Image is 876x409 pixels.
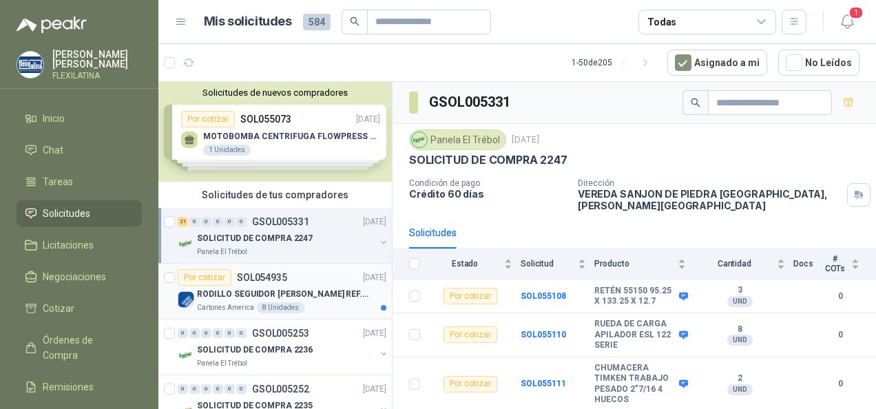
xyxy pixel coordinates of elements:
p: [DATE] [363,271,386,284]
div: 0 [225,328,235,338]
span: # COTs [822,254,848,273]
b: RUEDA DE CARGA APILADOR ESL 122 SERIE [594,319,676,351]
p: Panela El Trébol [197,358,247,369]
b: 2 [694,373,785,384]
button: No Leídos [778,50,859,76]
img: Company Logo [178,235,194,252]
span: Negociaciones [43,269,106,284]
p: VEREDA SANJON DE PIEDRA [GEOGRAPHIC_DATA] , [PERSON_NAME][GEOGRAPHIC_DATA] [578,188,842,211]
img: Logo peakr [17,17,87,33]
div: Por cotizar [444,288,497,304]
b: CHUMACERA TIMKEN TRABAJO PESADO 2"7/16 4 HUECOS [594,363,676,406]
img: Company Logo [412,132,427,147]
th: Producto [594,249,694,280]
div: 0 [213,384,223,394]
p: [DATE] [512,134,539,147]
p: [PERSON_NAME] [PERSON_NAME] [52,50,142,69]
p: GSOL005331 [252,217,309,227]
b: 8 [694,324,785,335]
a: SOL055110 [521,330,566,339]
span: 584 [303,14,331,30]
p: Crédito 60 días [409,188,567,200]
p: Dirección [578,178,842,188]
a: Licitaciones [17,232,142,258]
div: 0 [236,217,247,227]
p: SOLICITUD DE COMPRA 2236 [197,344,313,357]
p: SOLICITUD DE COMPRA 2247 [409,153,567,167]
b: 0 [822,328,859,342]
p: [DATE] [363,327,386,340]
p: SOL054935 [237,273,287,282]
a: Remisiones [17,374,142,400]
div: UND [727,296,753,307]
p: SOLICITUD DE COMPRA 2247 [197,232,313,245]
span: search [350,17,359,26]
button: Solicitudes de nuevos compradores [164,87,386,98]
h1: Mis solicitudes [204,12,292,32]
div: 0 [236,328,247,338]
p: Condición de pago [409,178,567,188]
span: Producto [594,259,675,269]
div: 0 [178,328,188,338]
span: search [691,98,700,107]
th: # COTs [822,249,876,280]
th: Solicitud [521,249,594,280]
b: 0 [822,377,859,390]
div: Solicitudes de nuevos compradoresPor cotizarSOL055073[DATE] MOTOBOMBA CENTRIFUGA FLOWPRESS 1.5HP-... [158,82,392,182]
a: SOL055108 [521,291,566,301]
div: 0 [225,384,235,394]
a: Por cotizarSOL054935[DATE] Company LogoRODILLO SEGUIDOR [PERSON_NAME] REF. NATV-17-PPA [PERSON_NA... [158,264,392,319]
th: Estado [428,249,521,280]
a: Tareas [17,169,142,195]
span: Chat [43,143,63,158]
div: UND [727,335,753,346]
span: Solicitudes [43,206,90,221]
th: Docs [793,249,822,280]
p: Panela El Trébol [197,247,247,258]
span: Órdenes de Compra [43,333,129,363]
div: Por cotizar [444,376,497,392]
div: 0 [189,384,200,394]
th: Cantidad [694,249,793,280]
p: GSOL005253 [252,328,309,338]
div: Panela El Trébol [409,129,506,150]
div: 0 [189,217,200,227]
img: Company Logo [17,52,43,78]
button: 1 [835,10,859,34]
div: Solicitudes [409,225,457,240]
a: Negociaciones [17,264,142,290]
span: Tareas [43,174,73,189]
p: RODILLO SEGUIDOR [PERSON_NAME] REF. NATV-17-PPA [PERSON_NAME] [197,288,368,301]
b: RETÉN 55150 95.25 X 133.25 X 12.7 [594,286,676,307]
div: 0 [236,384,247,394]
div: 0 [213,217,223,227]
div: 21 [178,217,188,227]
span: 1 [848,6,864,19]
div: 0 [201,217,211,227]
button: Asignado a mi [667,50,767,76]
span: Remisiones [43,379,94,395]
a: Órdenes de Compra [17,327,142,368]
span: Solicitud [521,259,575,269]
a: Inicio [17,105,142,132]
a: Solicitudes [17,200,142,227]
a: 0 0 0 0 0 0 GSOL005253[DATE] Company LogoSOLICITUD DE COMPRA 2236Panela El Trébol [178,325,389,369]
div: 0 [201,328,211,338]
b: 3 [694,285,785,296]
span: Cantidad [694,259,774,269]
a: 21 0 0 0 0 0 GSOL005331[DATE] Company LogoSOLICITUD DE COMPRA 2247Panela El Trébol [178,213,389,258]
div: 0 [213,328,223,338]
img: Company Logo [178,291,194,308]
div: 8 Unidades [257,302,304,313]
div: 0 [178,384,188,394]
p: [DATE] [363,383,386,396]
span: Cotizar [43,301,74,316]
a: SOL055111 [521,379,566,388]
p: [DATE] [363,216,386,229]
span: Licitaciones [43,238,94,253]
div: Todas [647,14,676,30]
div: UND [727,384,753,395]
